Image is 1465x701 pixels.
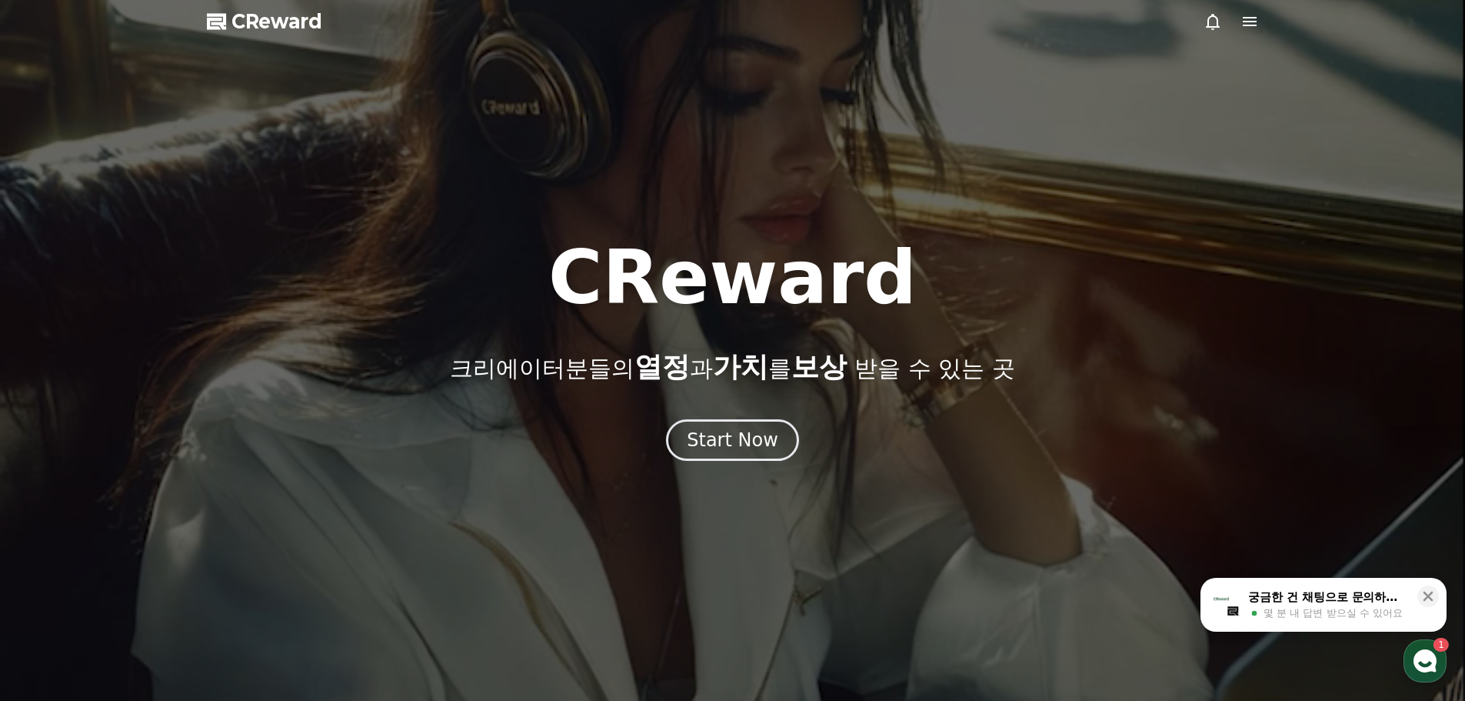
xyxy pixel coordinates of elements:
h1: CReward [548,241,917,315]
div: Start Now [687,428,778,452]
span: CReward [231,9,322,34]
a: CReward [207,9,322,34]
span: 열정 [634,351,690,382]
button: Start Now [666,419,799,461]
span: 보상 [791,351,847,382]
p: 크리에이터분들의 과 를 받을 수 있는 곳 [450,352,1014,382]
span: 가치 [713,351,768,382]
a: Start Now [666,435,799,449]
